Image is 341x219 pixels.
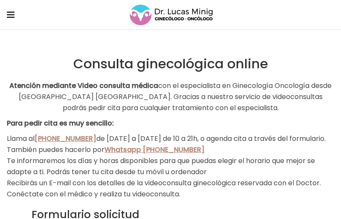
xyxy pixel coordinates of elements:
strong: Atención mediante Video consulta médica [9,81,158,91]
p: Llama al de [DATE] a [DATE] de 10 a 21h, o agenda cita a través del formulario. También puedes ha... [7,133,334,200]
strong: Para pedir cita es muy sencillo: [7,118,114,128]
p: con el especialista en Ginecología Oncología desde [GEOGRAPHIC_DATA] [GEOGRAPHIC_DATA]. Gracias a... [7,80,334,114]
h1: Consulta ginecológica online [7,55,334,72]
img: Mobile Logo [129,3,214,26]
a: Whatsapp [PHONE_NUMBER] [104,145,205,155]
a: [PHONE_NUMBER] [35,134,96,143]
